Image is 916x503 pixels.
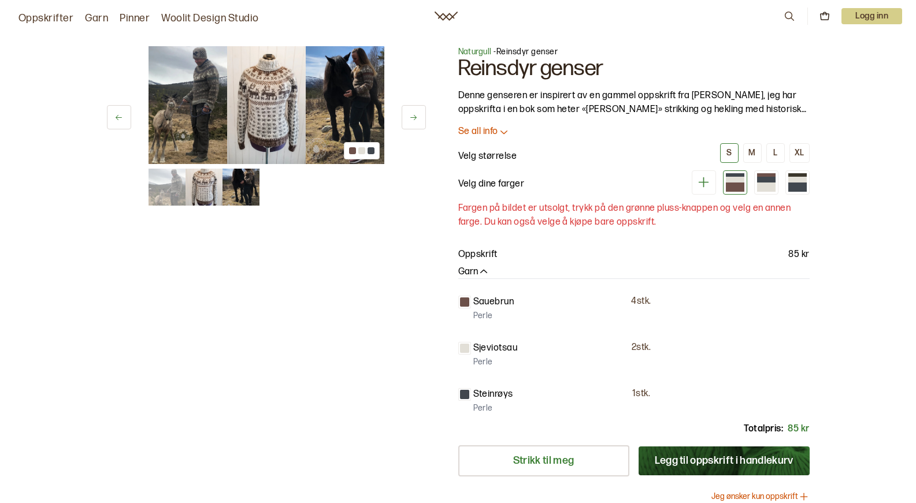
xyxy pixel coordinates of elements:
div: Brun (utsolgt) [723,170,747,195]
div: XL [795,148,804,158]
p: Sauebrun [473,295,514,309]
button: Legg til oppskrift i handlekurv [639,446,810,475]
button: XL [789,143,810,163]
h1: Reinsdyr genser [458,58,810,80]
a: Oppskrifter [18,10,73,27]
div: Hvit (utsolgt) [754,170,778,195]
p: Perle [473,310,493,322]
p: Perle [473,356,493,368]
p: Steinrøys [473,388,513,401]
p: Fargen på bildet er utsolgt, trykk på den grønne pluss-knappen og velg en annen farge. Du kan ogs... [458,202,810,229]
p: Denne genseren er inspirert av en gammel oppskrift fra [PERSON_NAME], jeg har oppskrifta i en bok... [458,89,810,117]
p: Oppskrift [458,248,498,262]
p: 4 stk. [631,296,651,308]
p: Se all info [458,126,498,138]
p: - Reinsdyr genser [458,46,810,58]
p: Logg inn [841,8,902,24]
button: S [720,143,739,163]
a: Pinner [120,10,150,27]
div: L [773,148,777,158]
p: 2 stk. [632,342,651,354]
p: Perle [473,403,493,414]
img: Bilde av oppskrift [306,46,384,164]
button: Jeg ønsker kun oppskrift [711,491,810,502]
button: User dropdown [841,8,902,24]
p: Sjeviotsau [473,341,518,355]
button: Se all info [458,126,810,138]
img: Bilde av oppskrift [149,46,227,164]
p: Totalpris: [744,422,783,436]
a: Woolit Design Studio [161,10,259,27]
button: L [766,143,785,163]
div: Grå (utsolgt) [785,170,810,195]
p: 85 kr [788,422,809,436]
a: Strikk til meg [458,445,629,476]
div: M [748,148,755,158]
a: Woolit [435,12,458,21]
p: 1 stk. [632,388,650,400]
button: Garn [458,266,489,278]
img: Bilde av oppskrift [227,46,306,164]
a: Naturgull [458,47,492,57]
button: M [743,143,762,163]
a: Garn [85,10,108,27]
p: Velg størrelse [458,150,517,163]
div: S [726,148,732,158]
p: 85 kr [788,248,809,262]
p: Velg dine farger [458,177,525,191]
